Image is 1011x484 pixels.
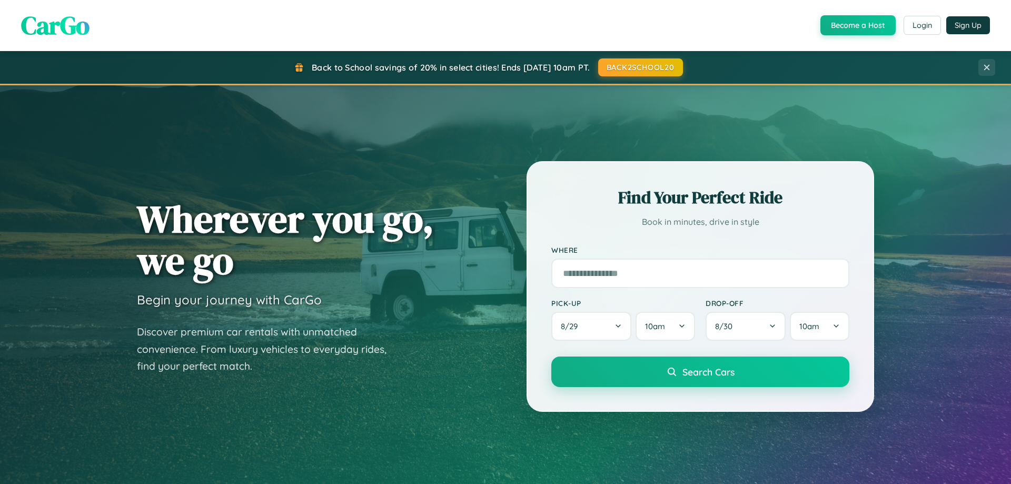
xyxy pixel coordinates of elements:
button: 8/30 [706,312,786,341]
span: Back to School savings of 20% in select cities! Ends [DATE] 10am PT. [312,62,590,73]
button: Become a Host [820,15,896,35]
span: Search Cars [682,366,735,378]
h2: Find Your Perfect Ride [551,186,849,209]
h1: Wherever you go, we go [137,198,434,281]
button: 8/29 [551,312,631,341]
h3: Begin your journey with CarGo [137,292,322,308]
button: Sign Up [946,16,990,34]
p: Book in minutes, drive in style [551,214,849,230]
label: Where [551,245,849,254]
label: Drop-off [706,299,849,308]
button: BACK2SCHOOL20 [598,58,683,76]
button: Login [904,16,941,35]
span: 10am [645,321,665,331]
span: 8 / 29 [561,321,583,331]
span: 8 / 30 [715,321,738,331]
button: Search Cars [551,357,849,387]
button: 10am [790,312,849,341]
label: Pick-up [551,299,695,308]
span: CarGo [21,8,90,43]
p: Discover premium car rentals with unmatched convenience. From luxury vehicles to everyday rides, ... [137,323,400,375]
button: 10am [636,312,695,341]
span: 10am [799,321,819,331]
